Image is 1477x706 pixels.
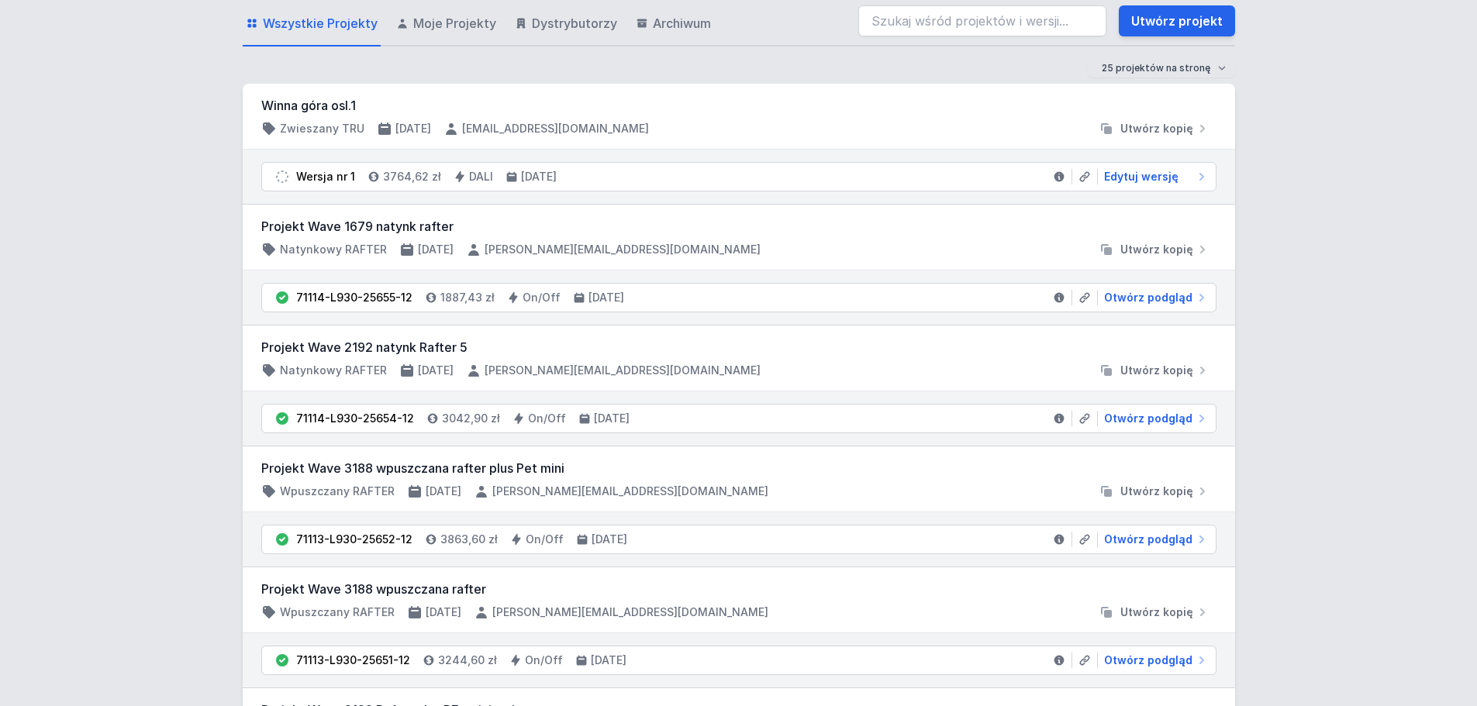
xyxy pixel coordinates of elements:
[1092,121,1216,136] button: Utwórz kopię
[438,653,497,668] h4: 3244,60 zł
[296,532,412,547] div: 71113-L930-25652-12
[1092,604,1216,620] button: Utwórz kopię
[1092,242,1216,257] button: Utwórz kopię
[1092,484,1216,499] button: Utwórz kopię
[261,580,1216,598] h3: Projekt Wave 3188 wpuszczana rafter
[653,14,711,33] span: Archiwum
[274,169,290,184] img: draft.svg
[1098,169,1210,184] a: Edytuj wersję
[1120,121,1193,136] span: Utwórz kopię
[280,604,395,620] h4: Wpuszczany RAFTER
[440,532,498,547] h4: 3863,60 zł
[1120,604,1193,620] span: Utwórz kopię
[296,169,355,184] div: Wersja nr 1
[263,14,378,33] span: Wszystkie Projekty
[1104,532,1192,547] span: Otwórz podgląd
[1098,411,1210,426] a: Otwórz podgląd
[261,459,1216,477] h3: Projekt Wave 3188 wpuszczana rafter plus Pet mini
[588,290,624,305] h4: [DATE]
[280,484,395,499] h4: Wpuszczany RAFTER
[485,363,761,378] h4: [PERSON_NAME][EMAIL_ADDRESS][DOMAIN_NAME]
[1120,242,1193,257] span: Utwórz kopię
[526,532,564,547] h4: On/Off
[280,242,387,257] h4: Natynkowy RAFTER
[592,532,627,547] h4: [DATE]
[440,290,495,305] h4: 1887,43 zł
[280,121,364,136] h4: Zwieszany TRU
[512,2,620,46] a: Dystrybutorzy
[395,121,431,136] h4: [DATE]
[532,14,617,33] span: Dystrybutorzy
[1092,363,1216,378] button: Utwórz kopię
[261,338,1216,356] h3: Projekt Wave 2192 natynk Rafter 5
[1098,290,1210,305] a: Otwórz podgląd
[243,2,381,46] a: Wszystkie Projekty
[442,411,500,426] h4: 3042,90 zł
[418,242,454,257] h4: [DATE]
[633,2,714,46] a: Archiwum
[1104,290,1192,305] span: Otwórz podgląd
[528,411,566,426] h4: On/Off
[1120,363,1193,378] span: Utwórz kopię
[261,96,1216,115] h3: Winna góra osl.1
[418,363,454,378] h4: [DATE]
[521,169,557,184] h4: [DATE]
[413,14,496,33] span: Moje Projekty
[469,169,493,184] h4: DALI
[426,604,461,620] h4: [DATE]
[393,2,499,46] a: Moje Projekty
[1098,653,1210,668] a: Otwórz podgląd
[1120,484,1193,499] span: Utwórz kopię
[1104,411,1192,426] span: Otwórz podgląd
[485,242,761,257] h4: [PERSON_NAME][EMAIL_ADDRESS][DOMAIN_NAME]
[296,653,410,668] div: 71113-L930-25651-12
[280,363,387,378] h4: Natynkowy RAFTER
[426,484,461,499] h4: [DATE]
[858,5,1106,36] input: Szukaj wśród projektów i wersji...
[296,290,412,305] div: 71114-L930-25655-12
[591,653,626,668] h4: [DATE]
[462,121,649,136] h4: [EMAIL_ADDRESS][DOMAIN_NAME]
[1104,169,1178,184] span: Edytuj wersję
[523,290,561,305] h4: On/Off
[525,653,563,668] h4: On/Off
[492,484,768,499] h4: [PERSON_NAME][EMAIL_ADDRESS][DOMAIN_NAME]
[261,217,1216,236] h3: Projekt Wave 1679 natynk rafter
[594,411,630,426] h4: [DATE]
[383,169,441,184] h4: 3764,62 zł
[1119,5,1235,36] a: Utwórz projekt
[296,411,414,426] div: 71114-L930-25654-12
[1104,653,1192,668] span: Otwórz podgląd
[1098,532,1210,547] a: Otwórz podgląd
[492,604,768,620] h4: [PERSON_NAME][EMAIL_ADDRESS][DOMAIN_NAME]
